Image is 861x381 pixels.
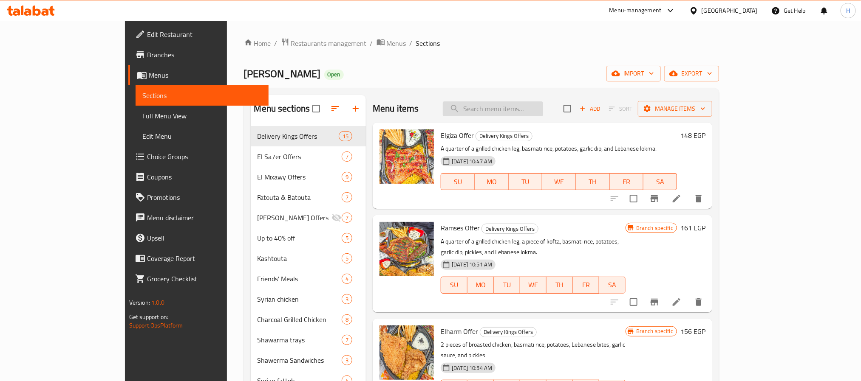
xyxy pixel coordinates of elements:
[339,132,352,140] span: 15
[573,277,599,294] button: FR
[671,193,682,204] a: Edit menu item
[387,38,406,48] span: Menus
[578,104,601,114] span: Add
[251,309,366,330] div: Charcoal Grilled Chicken8
[671,297,682,307] a: Edit menu item
[647,176,674,188] span: SA
[128,167,269,187] a: Coupons
[606,66,661,81] button: import
[342,336,352,344] span: 7
[258,172,342,182] span: El Mixawy Offers
[342,172,352,182] div: items
[251,146,366,167] div: El Sa7er Offers7
[258,253,342,263] div: Kashtouta
[251,207,366,228] div: [PERSON_NAME] Offers7
[520,277,547,294] button: WE
[613,176,640,188] span: FR
[251,330,366,350] div: Shawarma trays7
[258,213,332,223] span: [PERSON_NAME] Offers
[251,126,366,146] div: Delivery Kings Offers15
[346,98,366,119] button: Add section
[251,289,366,309] div: Syrian chicken3
[147,274,262,284] span: Grocery Checklist
[342,355,352,365] div: items
[258,131,339,141] span: Delivery Kings Offers
[342,294,352,304] div: items
[441,173,475,190] button: SU
[579,176,606,188] span: TH
[613,68,654,79] span: import
[342,214,352,222] span: 7
[625,190,643,207] span: Select to update
[638,101,712,117] button: Manage items
[324,71,344,78] span: Open
[342,316,352,324] span: 8
[251,350,366,370] div: Shawerma Sandwiches3
[599,277,626,294] button: SA
[258,192,342,202] span: Fatouta & Batouta
[258,355,342,365] div: Shawerma Sandwiches
[633,327,677,335] span: Branch specific
[128,269,269,289] a: Grocery Checklist
[244,38,719,49] nav: breadcrumb
[846,6,850,15] span: H
[342,295,352,303] span: 3
[258,335,342,345] span: Shawarma trays
[512,176,539,188] span: TU
[441,143,677,154] p: A quarter of a grilled chicken leg, basmati rice, potatoes, garlic dip, and Lebanese lokma.
[342,255,352,263] span: 5
[275,38,278,48] li: /
[476,131,532,141] div: Delivery Kings Offers
[324,70,344,80] div: Open
[142,131,262,141] span: Edit Menu
[546,176,572,188] span: WE
[128,24,269,45] a: Edit Restaurant
[342,151,352,162] div: items
[448,364,496,372] span: [DATE] 10:54 AM
[251,228,366,248] div: Up to 40% off5
[258,151,342,162] span: El Sa7er Offers
[142,90,262,101] span: Sections
[664,66,719,81] button: export
[136,126,269,146] a: Edit Menu
[307,100,325,118] span: Select all sections
[448,157,496,165] span: [DATE] 10:47 AM
[702,6,758,15] div: [GEOGRAPHIC_DATA]
[147,213,262,223] span: Menu disclaimer
[441,339,626,361] p: 2 pieces of broasted chicken, basmati rice, potatoes, Lebanese bites, garlic sauce, and pickles
[331,213,342,223] svg: Inactive section
[481,224,538,234] div: Delivery Kings Offers
[258,274,342,284] span: Friends' Meals
[147,172,262,182] span: Coupons
[129,320,183,331] a: Support.OpsPlatform
[342,233,352,243] div: items
[576,279,596,291] span: FR
[445,279,464,291] span: SU
[128,65,269,85] a: Menus
[258,233,342,243] span: Up to 40% off
[410,38,413,48] li: /
[645,104,705,114] span: Manage items
[251,269,366,289] div: Friends' Meals4
[251,167,366,187] div: El Mixawy Offers9
[558,100,576,118] span: Select section
[494,277,520,294] button: TU
[342,314,352,325] div: items
[136,85,269,106] a: Sections
[476,131,532,141] span: Delivery Kings Offers
[445,176,471,188] span: SU
[342,356,352,364] span: 3
[151,297,164,308] span: 1.0.0
[680,222,705,234] h6: 161 EGP
[149,70,262,80] span: Menus
[244,64,321,83] span: [PERSON_NAME]
[128,45,269,65] a: Branches
[625,293,643,311] span: Select to update
[416,38,440,48] span: Sections
[441,221,480,234] span: Ramses Offer
[128,228,269,248] a: Upsell
[291,38,367,48] span: Restaurants management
